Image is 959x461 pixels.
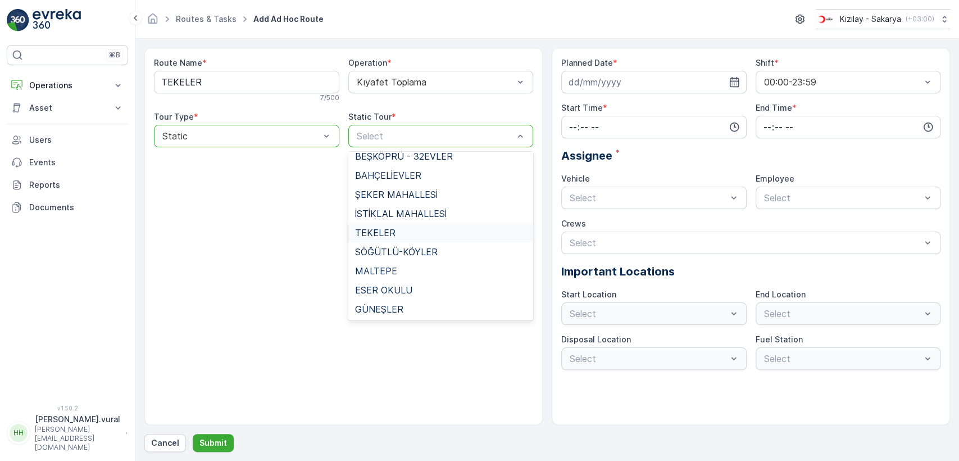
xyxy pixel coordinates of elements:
[154,58,202,67] label: Route Name
[561,335,631,344] label: Disposal Location
[109,51,120,60] p: ⌘B
[7,414,128,452] button: HH[PERSON_NAME].vural[PERSON_NAME][EMAIL_ADDRESS][DOMAIN_NAME]
[320,93,339,102] p: 7 / 500
[561,219,586,228] label: Crews
[816,13,835,25] img: k%C4%B1z%C4%B1lay_DTAvauz.png
[355,247,438,257] span: SÖĞÜTLÜ-KÖYLER
[7,129,128,151] a: Users
[355,285,412,295] span: ESER OKULU
[193,434,234,452] button: Submit
[355,209,447,219] span: İSTİKLAL MAHALLESİ
[29,80,106,91] p: Operations
[147,17,159,26] a: Homepage
[816,9,950,29] button: Kızılay - Sakarya(+03:00)
[154,112,194,121] label: Tour Type
[7,97,128,119] button: Asset
[10,424,28,442] div: HH
[355,151,453,161] span: BEŞKÖPRÜ - 32EVLER
[7,174,128,196] a: Reports
[7,151,128,174] a: Events
[7,405,128,412] span: v 1.50.2
[251,13,326,25] span: Add Ad Hoc Route
[355,266,397,276] span: MALTEPE
[840,13,901,25] p: Kızılay - Sakarya
[29,202,124,213] p: Documents
[756,174,794,183] label: Employee
[756,58,774,67] label: Shift
[561,290,616,299] label: Start Location
[561,147,612,164] span: Assignee
[144,434,186,452] button: Cancel
[7,196,128,219] a: Documents
[764,191,921,205] p: Select
[29,179,124,191] p: Reports
[176,14,237,24] a: Routes & Tasks
[199,437,227,449] p: Submit
[29,102,106,114] p: Asset
[348,112,392,121] label: Static Tour
[355,304,403,314] span: GÜNEŞLER
[756,103,792,112] label: End Time
[355,189,438,200] span: ŞEKER MAHALLESİ
[570,236,921,250] p: Select
[7,74,128,97] button: Operations
[29,157,124,168] p: Events
[35,425,120,452] p: [PERSON_NAME][EMAIL_ADDRESS][DOMAIN_NAME]
[151,437,179,449] p: Cancel
[561,71,747,93] input: dd/mm/yyyy
[348,58,387,67] label: Operation
[357,129,514,143] p: Select
[355,170,421,180] span: BAHÇELİEVLER
[756,290,806,299] label: End Location
[7,9,29,31] img: logo
[355,228,396,238] span: TEKELER
[35,414,120,425] p: [PERSON_NAME].vural
[756,335,803,344] label: Fuel Station
[561,103,603,112] label: Start Time
[33,9,81,31] img: logo_light-DOdMpM7g.png
[561,58,613,67] label: Planned Date
[29,134,124,146] p: Users
[561,263,940,280] p: Important Locations
[570,191,727,205] p: Select
[561,174,590,183] label: Vehicle
[906,15,934,24] p: ( +03:00 )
